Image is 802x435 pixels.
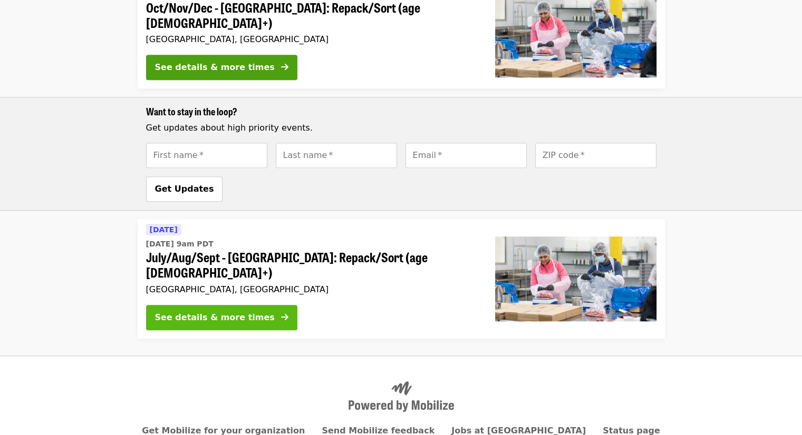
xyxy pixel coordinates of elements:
[146,123,313,133] span: Get updates about high priority events.
[405,143,527,168] input: [object Object]
[349,381,454,412] img: Powered by Mobilize
[146,284,478,294] div: [GEOGRAPHIC_DATA], [GEOGRAPHIC_DATA]
[281,62,288,72] i: arrow-right icon
[155,61,275,74] div: See details & more times
[146,34,478,44] div: [GEOGRAPHIC_DATA], [GEOGRAPHIC_DATA]
[146,176,223,202] button: Get Updates
[276,143,397,168] input: [object Object]
[495,236,656,321] img: July/Aug/Sept - Beaverton: Repack/Sort (age 10+) organized by Oregon Food Bank
[281,312,288,322] i: arrow-right icon
[146,104,237,118] span: Want to stay in the loop?
[155,311,275,324] div: See details & more times
[138,219,665,339] a: See details for "July/Aug/Sept - Beaverton: Repack/Sort (age 10+)"
[146,55,297,80] button: See details & more times
[146,143,267,168] input: [object Object]
[155,184,214,194] span: Get Updates
[535,143,656,168] input: [object Object]
[146,305,297,330] button: See details & more times
[146,239,214,250] time: [DATE] 9am PDT
[146,250,478,280] span: July/Aug/Sept - [GEOGRAPHIC_DATA]: Repack/Sort (age [DEMOGRAPHIC_DATA]+)
[150,225,178,234] span: [DATE]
